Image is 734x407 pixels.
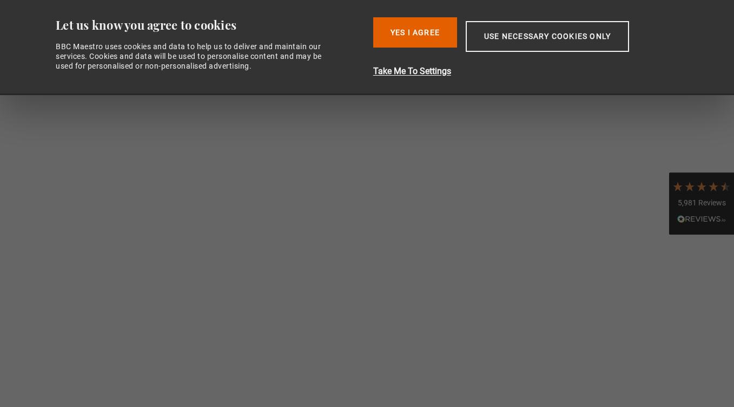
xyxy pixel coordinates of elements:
[373,65,686,78] button: Take Me To Settings
[373,17,457,48] button: Yes I Agree
[56,17,365,33] div: Let us know you agree to cookies
[672,181,731,192] div: 4.7 Stars
[466,21,629,52] button: Use necessary cookies only
[672,198,731,209] div: 5,981 Reviews
[677,215,726,223] img: REVIEWS.io
[669,172,734,235] div: 5,981 ReviewsRead All Reviews
[672,213,731,226] div: Read All Reviews
[56,42,334,71] div: BBC Maestro uses cookies and data to help us to deliver and maintain our services. Cookies and da...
